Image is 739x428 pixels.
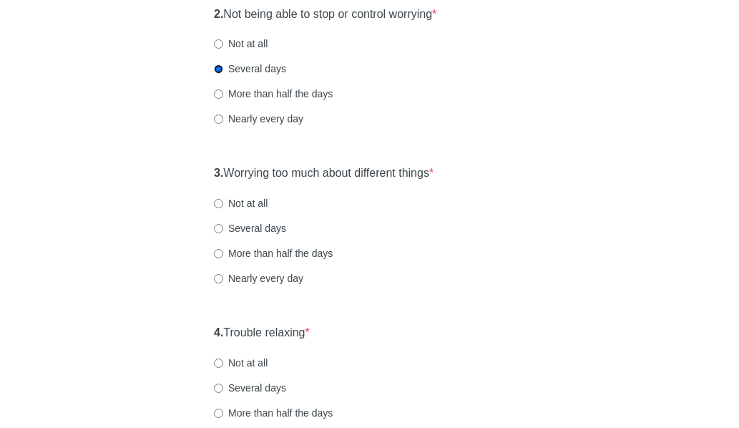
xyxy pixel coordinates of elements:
label: Not being able to stop or control worrying [214,6,436,23]
input: Not at all [214,39,223,49]
input: More than half the days [214,89,223,99]
label: More than half the days [214,406,333,420]
label: More than half the days [214,87,333,101]
label: Several days [214,381,286,395]
label: Not at all [214,356,268,370]
label: Not at all [214,196,268,210]
strong: 3. [214,167,223,179]
strong: 4. [214,326,223,339]
input: More than half the days [214,409,223,418]
label: Several days [214,62,286,76]
label: More than half the days [214,246,333,261]
label: Not at all [214,37,268,51]
label: Trouble relaxing [214,325,310,341]
label: Worrying too much about different things [214,165,434,182]
label: Several days [214,221,286,235]
label: Nearly every day [214,112,303,126]
label: Nearly every day [214,271,303,286]
input: Several days [214,64,223,74]
input: Not at all [214,199,223,208]
input: More than half the days [214,249,223,258]
input: Not at all [214,359,223,368]
input: Nearly every day [214,115,223,124]
input: Nearly every day [214,274,223,283]
strong: 2. [214,8,223,20]
input: Several days [214,384,223,393]
input: Several days [214,224,223,233]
